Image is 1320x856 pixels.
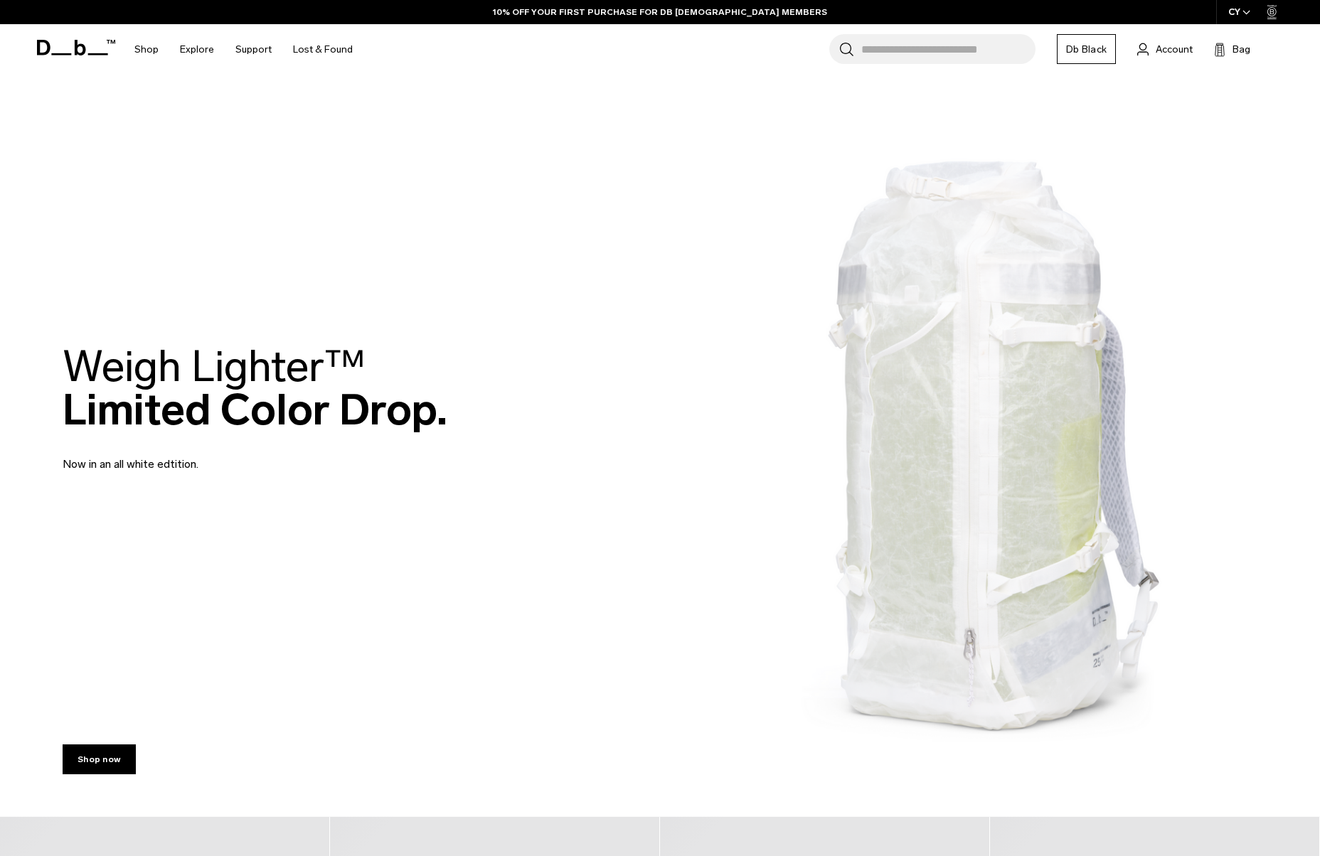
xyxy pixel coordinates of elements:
[1214,41,1250,58] button: Bag
[134,24,159,75] a: Shop
[63,439,404,473] p: Now in an all white edtition.
[1156,42,1193,57] span: Account
[180,24,214,75] a: Explore
[235,24,272,75] a: Support
[1057,34,1116,64] a: Db Black
[63,744,136,774] a: Shop now
[63,341,366,392] span: Weigh Lighter™
[1137,41,1193,58] a: Account
[63,345,447,432] h2: Limited Color Drop.
[493,6,827,18] a: 10% OFF YOUR FIRST PURCHASE FOR DB [DEMOGRAPHIC_DATA] MEMBERS
[1233,42,1250,57] span: Bag
[293,24,353,75] a: Lost & Found
[124,24,363,75] nav: Main Navigation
